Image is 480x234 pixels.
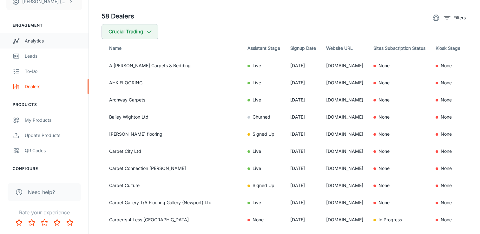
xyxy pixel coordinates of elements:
td: [DATE] [285,91,321,108]
td: None [368,74,431,91]
td: None [368,91,431,108]
td: None [368,160,431,177]
td: Live [242,160,285,177]
td: None [431,91,465,108]
td: Live [242,91,285,108]
td: None [431,143,465,160]
div: My Products [25,117,82,124]
td: None [242,211,285,228]
td: None [368,57,431,74]
td: Live [242,194,285,211]
td: None [368,194,431,211]
td: [DATE] [285,57,321,74]
td: [PERSON_NAME] flooring [102,126,242,143]
td: None [431,160,465,177]
td: AHK FLOORING [102,74,242,91]
h5: 58 Dealers [102,11,134,22]
div: Analytics [25,37,82,44]
td: A [PERSON_NAME] Carpets & Bedding [102,57,242,74]
button: Rate 3 star [38,216,51,229]
button: Rate 2 star [25,216,38,229]
div: Dealers [25,83,82,90]
td: Signed Up [242,177,285,194]
td: [DATE] [285,108,321,126]
div: To-do [25,68,82,75]
th: Name [102,39,242,57]
p: Filters [453,14,466,21]
td: [DOMAIN_NAME] [321,91,368,108]
td: None [431,177,465,194]
td: Archway Carpets [102,91,242,108]
button: settings [430,11,442,24]
td: [DOMAIN_NAME] [321,57,368,74]
td: [DATE] [285,160,321,177]
td: [DOMAIN_NAME] [321,160,368,177]
td: [DATE] [285,177,321,194]
th: Sites Subscription Status [368,39,431,57]
td: [DOMAIN_NAME] [321,108,368,126]
td: [DATE] [285,126,321,143]
td: [DOMAIN_NAME] [321,74,368,91]
button: Rate 4 star [51,216,63,229]
th: Assistant Stage [242,39,285,57]
div: Leads [25,53,82,60]
td: [DOMAIN_NAME] [321,194,368,211]
td: In Progress [368,211,431,228]
td: None [431,108,465,126]
td: None [368,177,431,194]
td: [DATE] [285,194,321,211]
td: None [368,143,431,160]
td: [DOMAIN_NAME] [321,211,368,228]
td: [DATE] [285,211,321,228]
td: Live [242,57,285,74]
th: Signup Date [285,39,321,57]
td: Live [242,74,285,91]
th: Website URL [321,39,368,57]
p: Rate your experience [5,209,83,216]
td: None [368,108,431,126]
button: Rate 5 star [63,216,76,229]
td: None [431,211,465,228]
td: None [431,74,465,91]
span: Need help? [28,188,55,196]
td: Signed Up [242,126,285,143]
td: Bailey Wighton Ltd [102,108,242,126]
td: [DATE] [285,143,321,160]
th: Kiosk Stage [431,39,465,57]
td: [DOMAIN_NAME] [321,143,368,160]
td: Carpet Connection [PERSON_NAME] [102,160,242,177]
td: None [368,126,431,143]
div: Update Products [25,132,82,139]
button: filter [442,13,467,23]
button: Crucial Trading [102,24,158,39]
td: None [431,126,465,143]
td: Carpet City Ltd [102,143,242,160]
td: Churned [242,108,285,126]
td: [DOMAIN_NAME] [321,177,368,194]
td: Live [242,143,285,160]
td: [DOMAIN_NAME] [321,126,368,143]
td: Carpet Gallery T/A Flooring Gallery (Newport) Ltd [102,194,242,211]
td: Carperts 4 Less [GEOGRAPHIC_DATA] [102,211,242,228]
td: [DATE] [285,74,321,91]
div: QR Codes [25,147,82,154]
td: None [431,57,465,74]
td: Carpet Culture [102,177,242,194]
button: Rate 1 star [13,216,25,229]
td: None [431,194,465,211]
